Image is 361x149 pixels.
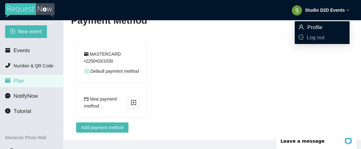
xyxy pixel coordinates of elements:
[307,34,325,40] span: Log out
[292,5,302,16] img: ACg8ocLKa0tgOxU5Li9Zgq8-YRJOyMhSXt0MMyt5ZjN8CfE4Gjcdog=s96-c
[272,129,361,149] iframe: LiveChat chat widget
[346,9,350,12] span: down
[305,8,345,13] strong: Studio D2D Events
[299,24,304,30] span: user
[299,34,304,40] span: logout
[307,24,323,30] span: Profile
